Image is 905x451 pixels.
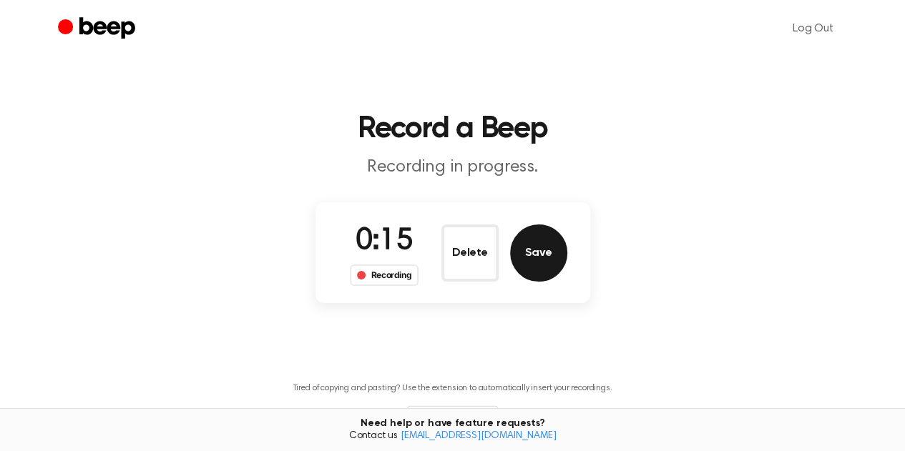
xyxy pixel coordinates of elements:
p: Recording in progress. [178,156,728,179]
p: Tired of copying and pasting? Use the extension to automatically insert your recordings. [293,383,612,394]
a: [EMAIL_ADDRESS][DOMAIN_NAME] [401,431,557,441]
span: Contact us [9,430,896,443]
div: Recording [350,264,419,286]
button: Delete Audio Record [441,224,499,282]
a: Log Out [778,11,848,46]
a: Beep [58,15,139,43]
button: Save Audio Record [510,224,567,282]
h1: Record a Beep [87,114,819,144]
span: 0:15 [356,227,413,257]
